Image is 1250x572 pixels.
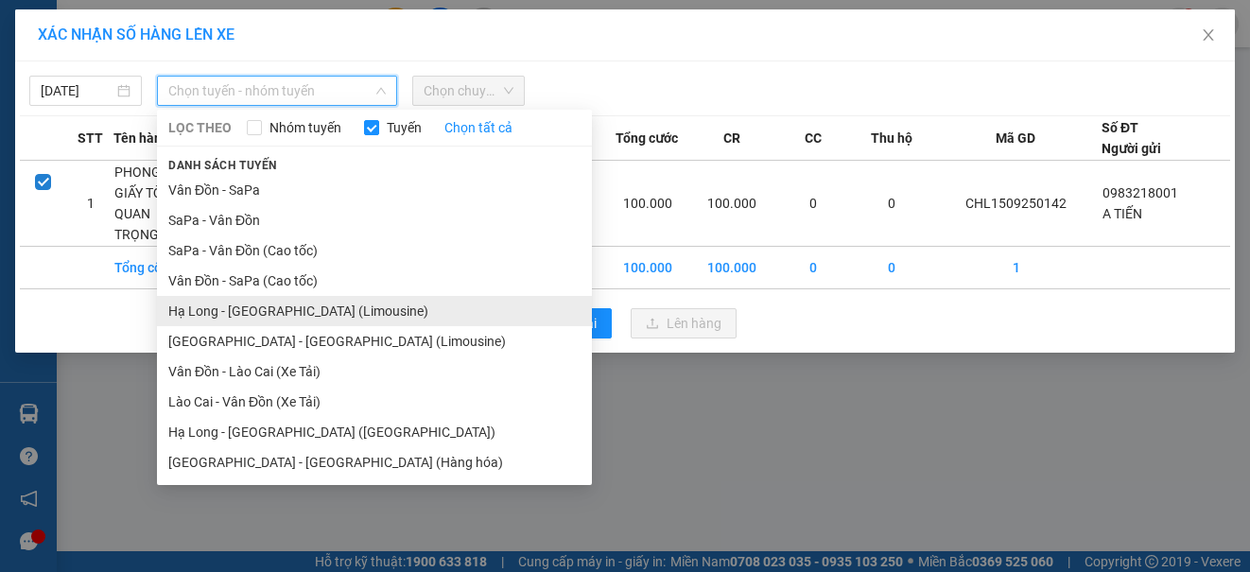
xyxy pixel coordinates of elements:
span: Nhóm tuyến [262,117,349,138]
li: Vân Đồn - Lào Cai (Xe Tải) [157,356,592,387]
td: Tổng cộng [113,247,193,289]
span: Tên hàng [113,128,169,148]
td: 100.000 [605,247,689,289]
li: Vân Đồn - SaPa (Cao tốc) [157,266,592,296]
span: CR [723,128,740,148]
td: 100.000 [605,161,689,247]
li: Hạ Long - [GEOGRAPHIC_DATA] (Limousine) [157,296,592,326]
span: close [1201,27,1216,43]
td: 0 [853,247,931,289]
span: Chọn chuyến [424,77,513,105]
div: Số ĐT Người gửi [1102,117,1161,159]
li: [GEOGRAPHIC_DATA] - [GEOGRAPHIC_DATA] (Hàng hóa) [157,447,592,477]
span: Danh sách tuyến [157,157,288,174]
span: Chọn tuyến - nhóm tuyến [168,77,386,105]
span: down [375,85,387,96]
li: SaPa - Vân Đồn (Cao tốc) [157,235,592,266]
td: PHONG BÌ GIẤY TỜ QUAN TRỌNG [113,161,193,247]
span: Thu hộ [871,128,912,148]
span: STT [78,128,103,148]
span: 0983218001 [1102,185,1178,200]
td: 0 [774,161,853,247]
td: 100.000 [690,161,774,247]
li: Lào Cai - Vân Đồn (Xe Tải) [157,387,592,417]
td: 100.000 [690,247,774,289]
li: SaPa - Vân Đồn [157,205,592,235]
a: Chọn tất cả [444,117,512,138]
td: 0 [853,161,931,247]
button: Close [1182,9,1235,62]
span: Mã GD [996,128,1035,148]
td: 1 [67,161,114,247]
td: 0 [774,247,853,289]
button: uploadLên hàng [631,308,737,338]
span: LỌC THEO [168,117,232,138]
span: CC [805,128,822,148]
span: A TIẾN [1102,206,1142,221]
li: [GEOGRAPHIC_DATA] - [GEOGRAPHIC_DATA] (Limousine) [157,326,592,356]
li: Vân Đồn - SaPa [157,175,592,205]
li: Hạ Long - [GEOGRAPHIC_DATA] ([GEOGRAPHIC_DATA]) [157,417,592,447]
input: 15/09/2025 [41,80,113,101]
span: XÁC NHẬN SỐ HÀNG LÊN XE [38,26,234,43]
span: Tuyến [379,117,429,138]
span: Tổng cước [616,128,678,148]
td: CHL1509250142 [931,161,1102,247]
td: 1 [931,247,1102,289]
